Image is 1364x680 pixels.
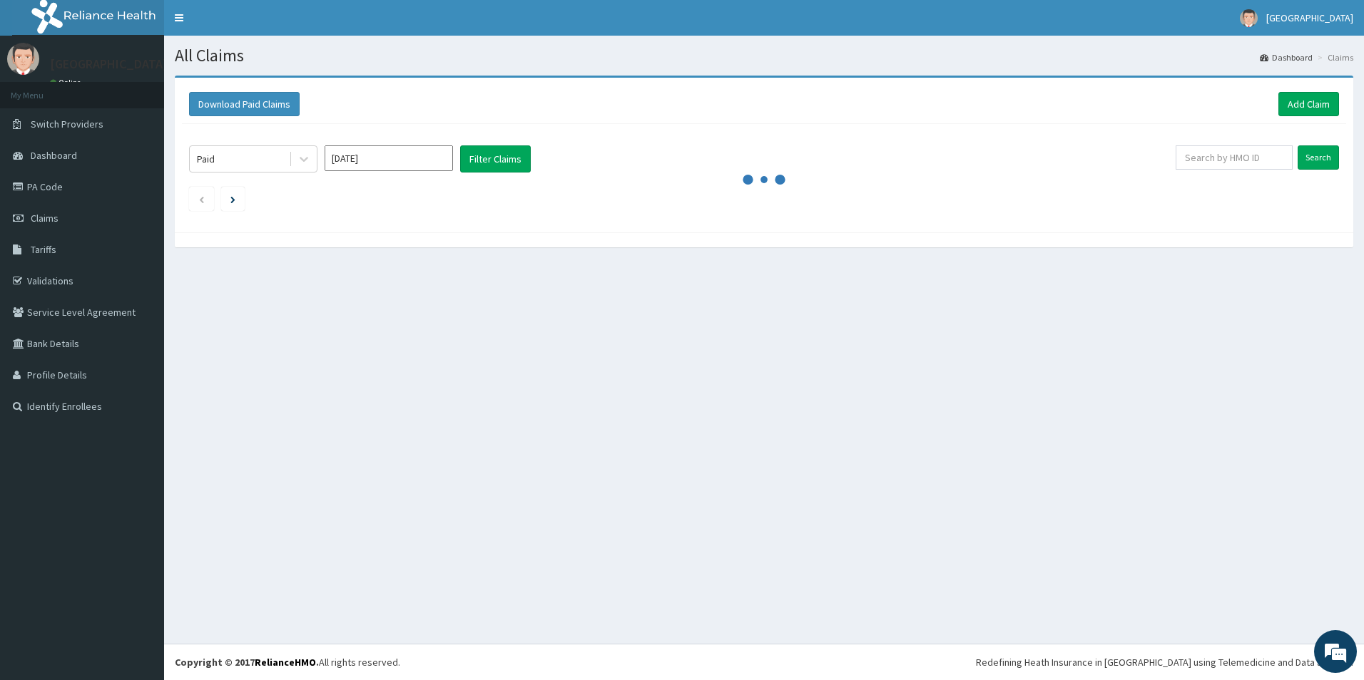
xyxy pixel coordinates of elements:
[31,118,103,130] span: Switch Providers
[976,655,1353,669] div: Redefining Heath Insurance in [GEOGRAPHIC_DATA] using Telemedicine and Data Science!
[325,145,453,171] input: Select Month and Year
[1314,51,1353,63] li: Claims
[31,212,58,225] span: Claims
[31,149,77,162] span: Dashboard
[31,243,56,256] span: Tariffs
[1176,145,1293,170] input: Search by HMO ID
[50,58,168,71] p: [GEOGRAPHIC_DATA]
[175,656,319,669] strong: Copyright © 2017 .
[1266,11,1353,24] span: [GEOGRAPHIC_DATA]
[7,43,39,75] img: User Image
[230,192,235,205] a: Next page
[1298,145,1339,170] input: Search
[255,656,316,669] a: RelianceHMO
[50,78,84,88] a: Online
[198,192,205,205] a: Previous page
[1260,51,1313,63] a: Dashboard
[189,92,300,116] button: Download Paid Claims
[1240,9,1258,27] img: User Image
[197,152,215,166] div: Paid
[175,46,1353,65] h1: All Claims
[743,158,785,201] svg: audio-loading
[164,644,1364,680] footer: All rights reserved.
[1278,92,1339,116] a: Add Claim
[460,145,531,172] button: Filter Claims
